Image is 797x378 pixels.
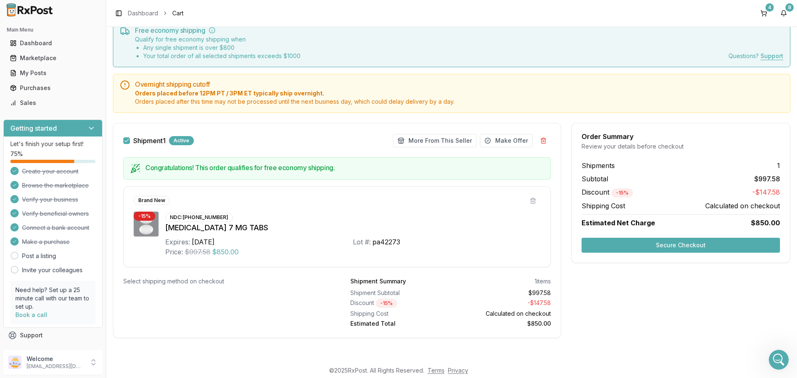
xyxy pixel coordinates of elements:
span: 75 % [10,150,23,158]
img: RxPost Logo [3,3,56,17]
button: Secure Checkout [582,238,780,253]
div: NDC: [PHONE_NUMBER] [165,213,233,222]
div: Expires: [165,237,190,247]
a: My Posts [7,66,99,80]
div: My Posts [10,69,96,77]
a: Privacy [448,367,468,374]
div: 1 items [535,277,551,285]
a: Book a call [15,311,47,318]
div: 4 [765,3,774,12]
div: Close [146,3,161,18]
div: OK [144,58,153,66]
div: Purchases [10,84,96,92]
div: Shipment Summary [350,277,406,285]
div: I just got response from the seller I am going to have them send out [DATE]! [13,198,130,214]
h2: Main Menu [7,27,99,33]
button: Marketplace [3,51,103,65]
img: Profile image for Rachel [25,115,33,123]
button: More From This Seller [393,134,477,147]
h5: Free economy shipping [135,27,783,34]
li: Any single shipment is over $ 800 [143,44,301,52]
span: Calculated on checkout [705,201,780,211]
button: Feedback [3,343,103,358]
h5: Overnight shipping cutoff [135,81,783,88]
div: Discount [350,299,447,308]
h1: [PERSON_NAME] [40,4,94,10]
div: OK [138,53,159,71]
li: Your total order of all selected shipments exceeds $ 1000 [143,52,301,60]
div: [MEDICAL_DATA] 7 MG TABS [165,222,540,234]
span: Create your account [22,167,78,176]
p: [EMAIL_ADDRESS][DOMAIN_NAME] [27,363,84,370]
div: Still no response? [102,94,153,102]
div: Dashboard [10,39,96,47]
p: Welcome [27,355,84,363]
a: Invite your colleagues [22,266,83,274]
span: -$147.58 [752,187,780,198]
button: Support [3,328,103,343]
img: User avatar [8,356,22,369]
div: Marketplace [10,54,96,62]
div: We are still waiting on a response. [PERSON_NAME] called the other pharmacy again, I will let you... [13,137,130,170]
div: Shipping Cost [350,310,447,318]
button: Upload attachment [39,272,46,278]
span: $997.58 [185,247,210,257]
div: Calculated on checkout [454,310,551,318]
button: 8 [777,7,790,20]
a: Dashboard [128,9,158,17]
nav: breadcrumb [128,9,183,17]
a: Dashboard [7,36,99,51]
div: We are still waiting on a response. [PERSON_NAME] called the other pharmacy again, I will let you... [7,132,136,175]
span: Feedback [20,346,48,354]
label: Shipment 1 [133,137,166,144]
div: [DATE] [192,237,215,247]
span: Shipping Cost [582,201,625,211]
div: [PERSON_NAME] • 3h ago [13,221,78,226]
div: Brand New [134,196,170,205]
a: Terms [428,367,445,374]
textarea: Message… [7,254,159,268]
div: - 15 % [376,299,397,308]
a: Post a listing [22,252,56,260]
div: Price: [165,247,183,257]
div: - 15 % [611,188,633,198]
button: Home [130,3,146,19]
b: [PERSON_NAME] [36,116,82,122]
div: I just got response from the seller I am going to have them send out [DATE]![PERSON_NAME] • 3h ago [7,193,136,219]
button: Make Offer [480,134,533,147]
span: Subtotal [582,174,608,184]
div: Alexander says… [7,234,159,270]
div: Thanks, we will let you know when we get them. [30,234,159,260]
button: 4 [757,7,770,20]
div: Manuel says… [7,20,159,53]
div: 8 [785,3,794,12]
span: Verify your business [22,195,78,204]
button: Emoji picker [13,272,20,278]
div: Ive been calling and messaging just waiting on their response [13,25,130,41]
div: Alexander says… [7,53,159,78]
div: $850.00 [454,319,551,328]
button: Send a message… [142,268,156,282]
div: joined the conversation [36,115,142,122]
span: $997.58 [754,174,780,184]
div: - $147.58 [454,299,551,308]
div: Thanks, we will let you know when we get them. [37,239,153,255]
span: $850.00 [212,247,239,257]
div: Review your details before checkout [582,142,780,151]
h5: Congratulations! This order qualifies for free economy shipping. [145,164,544,171]
button: My Posts [3,66,103,80]
div: Ive been calling and messaging just waiting on their response [7,20,136,46]
div: Active [169,136,194,145]
span: Browse the marketplace [22,181,89,190]
div: Alexander says… [7,89,159,114]
a: Marketplace [7,51,99,66]
div: - 15 % [134,212,155,221]
span: Cart [172,9,183,17]
button: go back [5,3,21,19]
span: Make a purchase [22,238,70,246]
p: Need help? Set up a 25 minute call with our team to set up. [15,286,90,311]
button: Sales [3,96,103,110]
div: Qualify for free economy shipping when [135,35,301,60]
button: Purchases [3,81,103,95]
